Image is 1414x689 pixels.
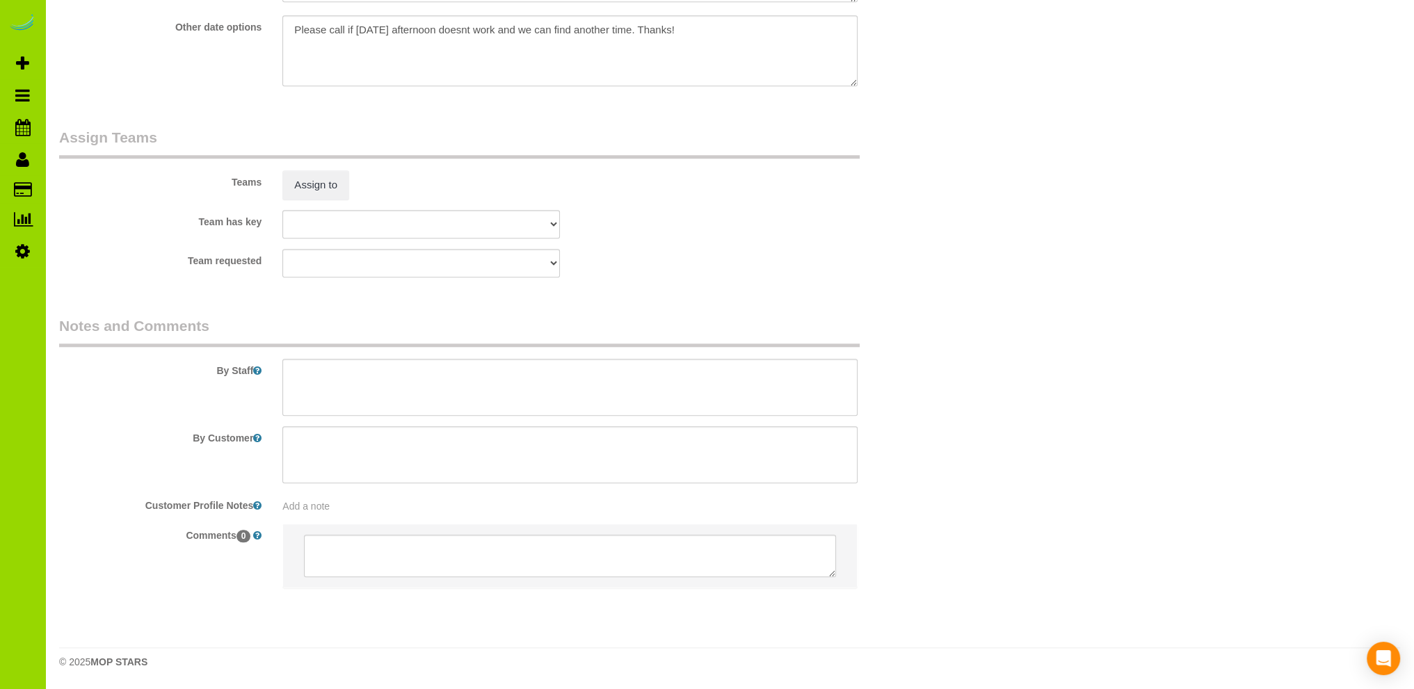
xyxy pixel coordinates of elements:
[59,655,1400,669] div: © 2025
[282,501,330,512] span: Add a note
[49,494,272,512] label: Customer Profile Notes
[49,426,272,445] label: By Customer
[236,530,251,542] span: 0
[49,210,272,229] label: Team has key
[49,524,272,542] label: Comments
[49,249,272,268] label: Team requested
[90,656,147,667] strong: MOP STARS
[49,15,272,34] label: Other date options
[59,316,860,347] legend: Notes and Comments
[59,127,860,159] legend: Assign Teams
[49,170,272,189] label: Teams
[282,170,349,200] button: Assign to
[8,14,36,33] img: Automaid Logo
[1367,642,1400,675] div: Open Intercom Messenger
[49,359,272,378] label: By Staff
